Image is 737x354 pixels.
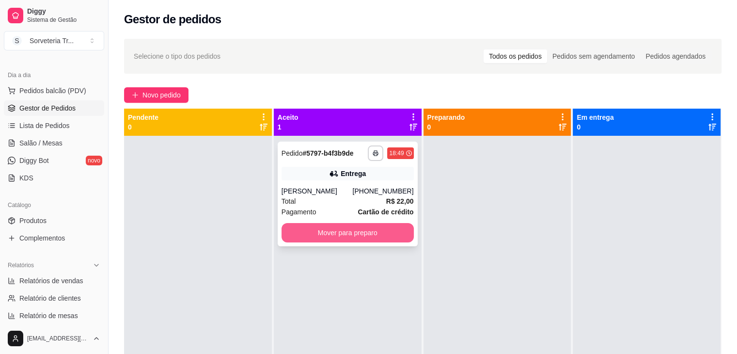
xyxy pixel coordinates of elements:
[27,7,100,16] span: Diggy
[8,261,34,269] span: Relatórios
[142,90,181,100] span: Novo pedido
[4,308,104,323] a: Relatório de mesas
[341,169,366,178] div: Entrega
[282,186,353,196] div: [PERSON_NAME]
[4,118,104,133] a: Lista de Pedidos
[4,4,104,27] a: DiggySistema de Gestão
[577,122,613,132] p: 0
[12,36,22,46] span: S
[358,208,413,216] strong: Cartão de crédito
[19,293,81,303] span: Relatório de clientes
[4,230,104,246] a: Complementos
[278,113,298,122] p: Aceito
[282,196,296,207] span: Total
[282,207,316,217] span: Pagamento
[4,197,104,213] div: Catálogo
[4,67,104,83] div: Dia a dia
[19,216,47,225] span: Produtos
[278,122,298,132] p: 1
[19,103,76,113] span: Gestor de Pedidos
[128,122,158,132] p: 0
[427,113,465,122] p: Preparando
[577,113,613,122] p: Em entrega
[132,92,139,98] span: plus
[547,49,640,63] div: Pedidos sem agendamento
[19,138,63,148] span: Salão / Mesas
[640,49,711,63] div: Pedidos agendados
[282,223,414,242] button: Mover para preparo
[4,135,104,151] a: Salão / Mesas
[19,311,78,321] span: Relatório de mesas
[134,51,220,62] span: Selecione o tipo dos pedidos
[124,87,188,103] button: Novo pedido
[4,290,104,306] a: Relatório de clientes
[282,149,303,157] span: Pedido
[4,273,104,289] a: Relatórios de vendas
[19,276,83,286] span: Relatórios de vendas
[4,31,104,50] button: Select a team
[4,213,104,228] a: Produtos
[19,233,65,243] span: Complementos
[4,170,104,186] a: KDS
[19,173,33,183] span: KDS
[27,335,89,342] span: [EMAIL_ADDRESS][DOMAIN_NAME]
[4,83,104,98] button: Pedidos balcão (PDV)
[19,156,49,165] span: Diggy Bot
[128,113,158,122] p: Pendente
[19,121,70,130] span: Lista de Pedidos
[389,149,404,157] div: 18:49
[30,36,74,46] div: Sorveteria Tr ...
[27,16,100,24] span: Sistema de Gestão
[4,100,104,116] a: Gestor de Pedidos
[124,12,221,27] h2: Gestor de pedidos
[302,149,353,157] strong: # 5797-b4f3b9de
[352,186,413,196] div: [PHONE_NUMBER]
[19,86,86,96] span: Pedidos balcão (PDV)
[386,197,414,205] strong: R$ 22,00
[4,153,104,168] a: Diggy Botnovo
[427,122,465,132] p: 0
[484,49,547,63] div: Todos os pedidos
[4,327,104,350] button: [EMAIL_ADDRESS][DOMAIN_NAME]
